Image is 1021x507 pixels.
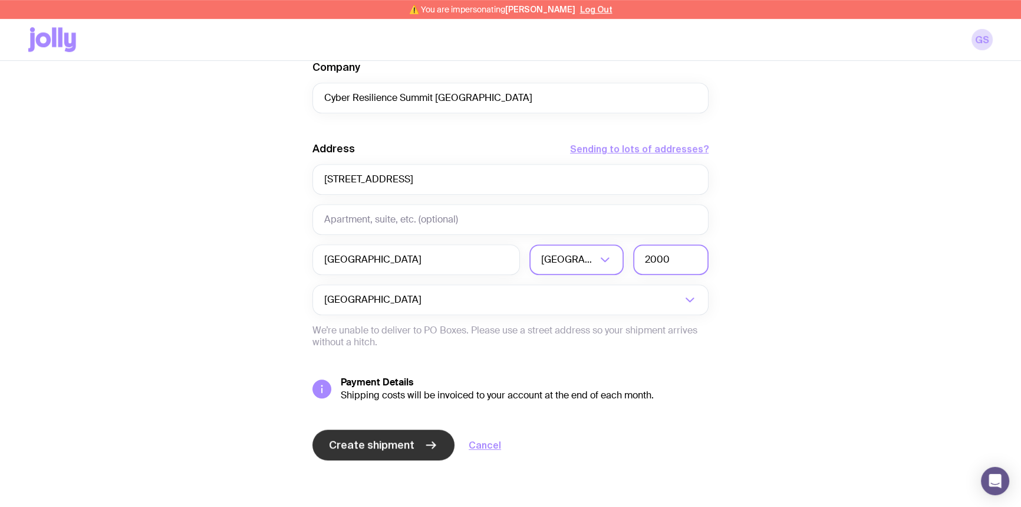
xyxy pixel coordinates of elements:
[312,164,709,195] input: Street Address
[409,5,575,14] span: ⚠️ You are impersonating
[529,244,624,275] div: Search for option
[580,5,612,14] button: Log Out
[424,284,681,315] input: Search for option
[312,83,709,113] input: Company Name (optional)
[312,430,454,460] button: Create shipment
[312,204,709,235] input: Apartment, suite, etc. (optional)
[329,438,414,452] span: Create shipment
[971,29,993,50] a: GS
[312,142,355,156] label: Address
[312,284,709,315] div: Search for option
[341,390,709,401] div: Shipping costs will be invoiced to your account at the end of each month.
[341,377,709,388] h5: Payment Details
[324,284,424,315] span: [GEOGRAPHIC_DATA]
[505,5,575,14] span: [PERSON_NAME]
[469,438,501,452] a: Cancel
[312,60,360,74] label: Company
[541,244,597,275] span: [GEOGRAPHIC_DATA]
[312,325,709,348] p: We’re unable to deliver to PO Boxes. Please use a street address so your shipment arrives without...
[981,467,1009,495] div: Open Intercom Messenger
[312,244,520,275] input: Suburb
[570,142,709,156] button: Sending to lots of addresses?
[633,244,709,275] input: Postcode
